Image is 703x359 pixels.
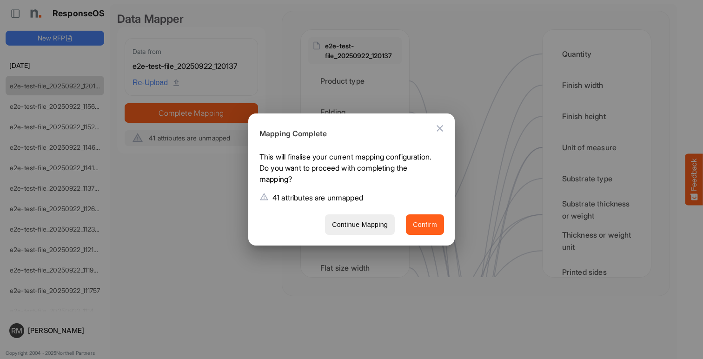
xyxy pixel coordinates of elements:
span: Continue Mapping [332,219,388,231]
span: Confirm [413,219,437,231]
p: This will finalise your current mapping configuration. Do you want to proceed with completing the... [259,151,437,188]
button: Continue Mapping [325,214,395,235]
button: Confirm [406,214,444,235]
button: Close dialog [429,117,451,140]
h6: Mapping Complete [259,128,437,140]
p: 41 attributes are unmapped [272,192,363,203]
